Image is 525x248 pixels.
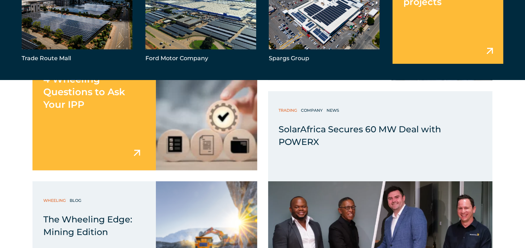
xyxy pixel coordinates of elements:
span: SolarAfrica Secures 60 MW Deal with POWERX [279,124,441,147]
a: Wheeling [43,197,67,204]
a: Company [301,107,325,114]
a: News [327,107,341,114]
span: 4 Wheeling Questions to Ask Your IPP [43,74,125,110]
img: arrow icon [131,147,143,159]
a: Blog [70,197,83,204]
img: SolarAfrica | 4 Wheeling Questions to Ask Your IPP | Solar Energy [156,62,257,170]
span: The Wheeling Edge: Mining Edition ​ [43,214,132,237]
a: Trading [279,107,299,114]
